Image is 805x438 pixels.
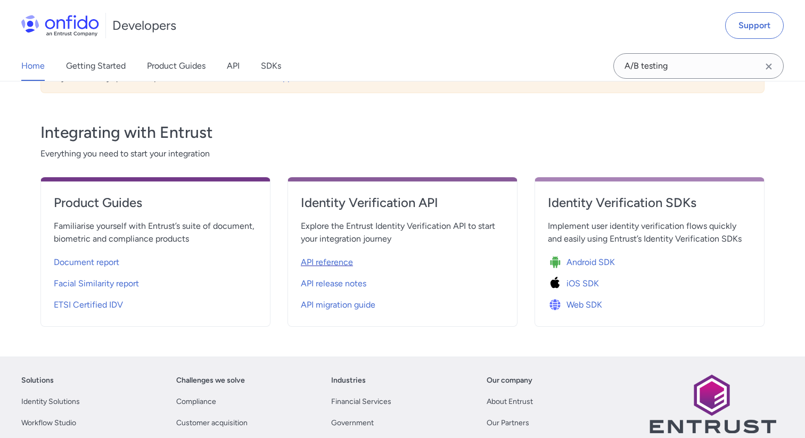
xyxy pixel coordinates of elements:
span: API reference [301,256,353,269]
svg: Clear search field button [762,60,775,73]
h1: Developers [112,17,176,34]
h4: Identity Verification SDKs [548,194,751,211]
a: SDKs [261,51,281,81]
a: API reference [301,250,504,271]
a: Home [21,51,45,81]
h4: Product Guides [54,194,257,211]
span: Everything you need to start your integration [40,147,765,160]
span: iOS SDK [566,277,599,290]
a: Industries [331,374,366,387]
a: Customer acquisition [176,417,248,429]
a: Icon Web SDKWeb SDK [548,292,751,313]
span: Document report [54,256,119,269]
a: API release notes [301,271,504,292]
h4: Identity Verification API [301,194,504,211]
span: Implement user identity verification flows quickly and easily using Entrust’s Identity Verificati... [548,220,751,245]
span: API migration guide [301,299,375,311]
a: Icon Android SDKAndroid SDK [548,250,751,271]
a: ETSI Certified IDV [54,292,257,313]
img: Entrust logo [648,374,776,433]
img: Onfido Logo [21,15,99,36]
a: Financial Services [331,395,391,408]
a: Identity Verification SDKs [548,194,751,220]
a: Support [725,12,784,39]
img: Icon Android SDK [548,255,566,270]
a: Facial Similarity report [54,271,257,292]
span: Familiarise yourself with Entrust’s suite of document, biometric and compliance products [54,220,257,245]
img: Icon Web SDK [548,297,566,312]
span: API release notes [301,277,366,290]
a: Our Partners [487,417,529,429]
a: Compliance [176,395,216,408]
a: Document report [54,250,257,271]
a: Product Guides [147,51,206,81]
a: About Entrust [487,395,533,408]
span: Android SDK [566,256,615,269]
a: Product Guides [54,194,257,220]
a: Solutions [21,374,54,387]
h3: Integrating with Entrust [40,122,765,143]
a: Getting Started [66,51,126,81]
span: Facial Similarity report [54,277,139,290]
input: Onfido search input field [613,53,784,79]
a: Government [331,417,374,429]
a: API [227,51,240,81]
a: Our company [487,374,532,387]
a: API migration guide [301,292,504,313]
a: Challenges we solve [176,374,245,387]
span: Web SDK [566,299,602,311]
a: Identity Solutions [21,395,80,408]
img: Icon iOS SDK [548,276,566,291]
span: Explore the Entrust Identity Verification API to start your integration journey [301,220,504,245]
span: ETSI Certified IDV [54,299,123,311]
a: Icon iOS SDKiOS SDK [548,271,751,292]
a: Workflow Studio [21,417,76,429]
a: Identity Verification API [301,194,504,220]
